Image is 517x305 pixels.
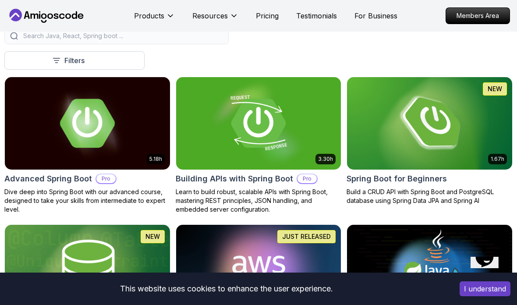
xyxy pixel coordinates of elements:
iframe: chat widget [467,257,510,298]
img: Advanced Spring Boot card [5,77,170,170]
a: Testimonials [296,11,337,21]
div: This website uses cookies to enhance the user experience. [7,279,446,298]
button: Filters [4,51,145,70]
p: Products [134,11,164,21]
p: Resources [192,11,228,21]
p: Dive deep into Spring Boot with our advanced course, designed to take your skills from intermedia... [4,188,170,214]
a: Pricing [256,11,279,21]
p: Members Area [446,8,510,24]
a: Members Area [446,7,510,24]
a: Advanced Spring Boot card5.18hAdvanced Spring BootProDive deep into Spring Boot with our advanced... [4,77,170,214]
button: Products [134,11,175,28]
input: Search Java, React, Spring boot ... [21,32,223,40]
h2: Advanced Spring Boot [4,173,92,185]
iframe: chat widget [54,25,504,248]
button: Resources [192,11,238,28]
a: For Business [354,11,397,21]
button: Accept cookies [460,281,510,296]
